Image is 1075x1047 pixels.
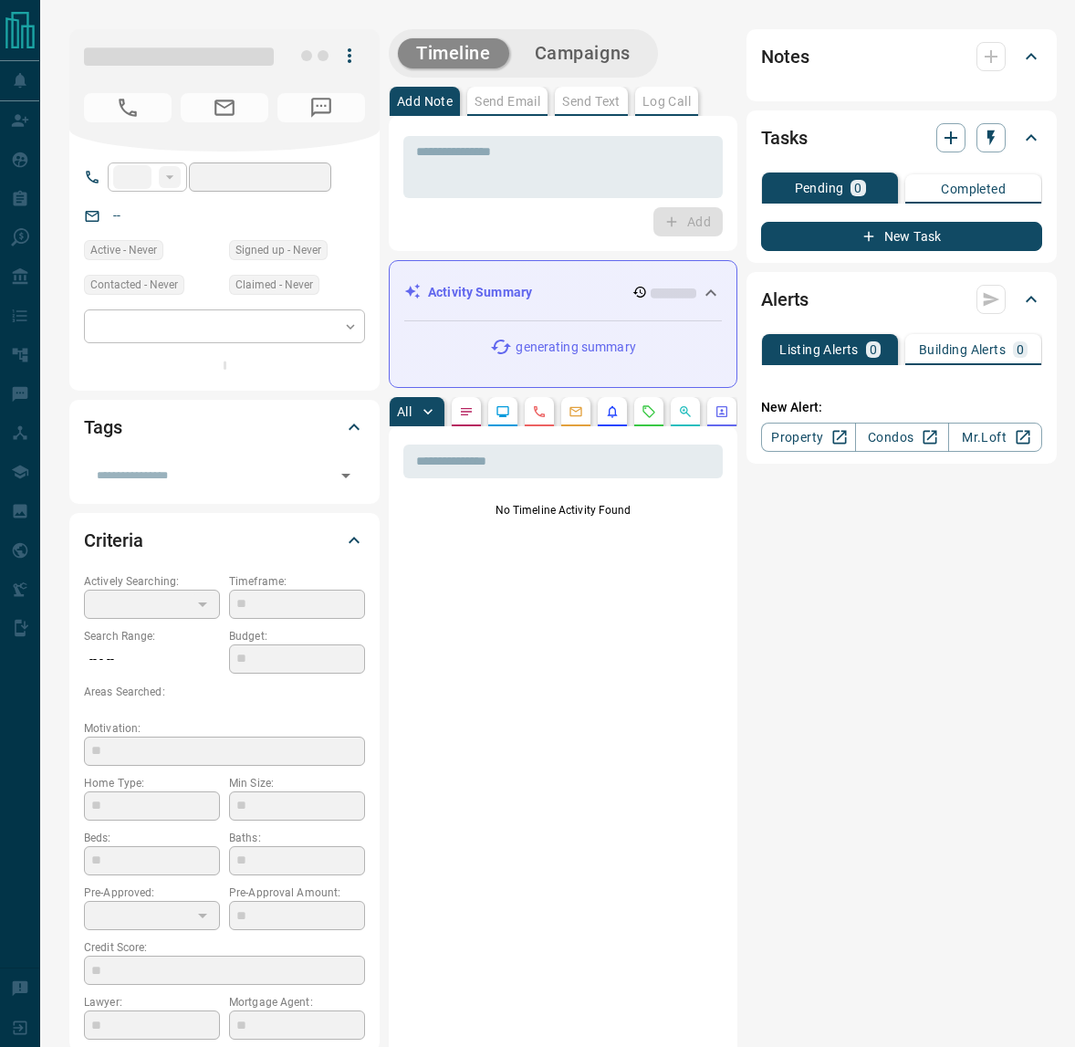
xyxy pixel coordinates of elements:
p: Budget: [229,628,365,644]
svg: Emails [569,404,583,419]
div: Activity Summary [404,276,722,309]
svg: Agent Actions [715,404,729,419]
p: Add Note [397,95,453,108]
p: Mortgage Agent: [229,994,365,1010]
svg: Requests [642,404,656,419]
svg: Notes [459,404,474,419]
span: No Number [84,93,172,122]
p: Baths: [229,830,365,846]
p: Pre-Approval Amount: [229,885,365,901]
p: No Timeline Activity Found [403,502,723,518]
h2: Notes [761,42,809,71]
button: New Task [761,222,1042,251]
span: Contacted - Never [90,276,178,294]
p: Beds: [84,830,220,846]
a: Property [761,423,855,452]
div: Tasks [761,116,1042,160]
p: Pending [795,182,844,194]
svg: Opportunities [678,404,693,419]
p: Activity Summary [428,283,532,302]
span: No Email [181,93,268,122]
div: Tags [84,405,365,449]
div: Criteria [84,518,365,562]
p: 0 [1017,343,1024,356]
span: Claimed - Never [235,276,313,294]
p: 0 [870,343,877,356]
p: -- - -- [84,644,220,675]
p: Actively Searching: [84,573,220,590]
a: Mr.Loft [948,423,1042,452]
span: No Number [277,93,365,122]
span: Active - Never [90,241,157,259]
a: Condos [855,423,949,452]
p: Home Type: [84,775,220,791]
button: Open [333,463,359,488]
svg: Calls [532,404,547,419]
p: All [397,405,412,418]
h2: Tasks [761,123,807,152]
p: Credit Score: [84,939,365,956]
p: Search Range: [84,628,220,644]
p: Min Size: [229,775,365,791]
div: Notes [761,35,1042,79]
div: Alerts [761,277,1042,321]
h2: Criteria [84,526,143,555]
svg: Lead Browsing Activity [496,404,510,419]
a: -- [113,208,120,223]
button: Campaigns [517,38,649,68]
p: Timeframe: [229,573,365,590]
p: Building Alerts [919,343,1006,356]
p: Areas Searched: [84,684,365,700]
h2: Tags [84,413,121,442]
p: Pre-Approved: [84,885,220,901]
h2: Alerts [761,285,809,314]
button: Timeline [398,38,509,68]
p: 0 [854,182,861,194]
p: Listing Alerts [779,343,859,356]
p: Completed [941,183,1006,195]
p: Lawyer: [84,994,220,1010]
p: generating summary [516,338,635,357]
p: Motivation: [84,720,365,737]
svg: Listing Alerts [605,404,620,419]
span: Signed up - Never [235,241,321,259]
p: New Alert: [761,398,1042,417]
